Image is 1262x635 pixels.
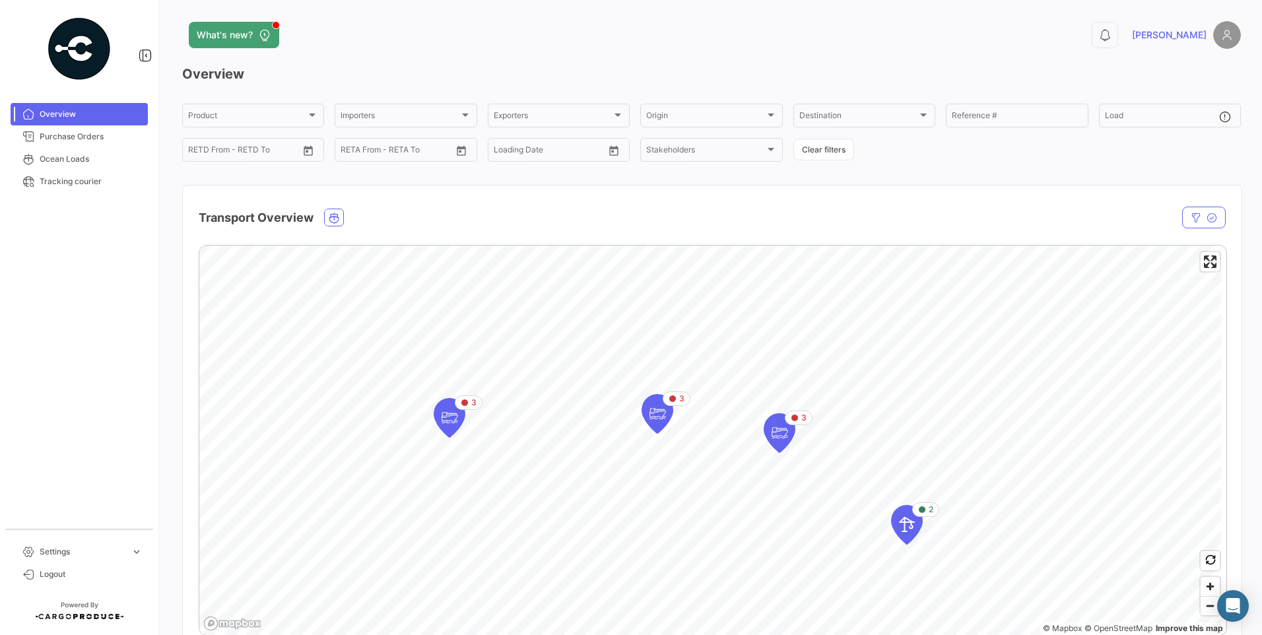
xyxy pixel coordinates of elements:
[1213,21,1241,49] img: placeholder-user.png
[451,141,471,160] button: Open calendar
[793,139,854,160] button: Clear filters
[434,398,465,438] div: Map marker
[929,504,933,516] span: 2
[341,113,459,122] span: Importers
[646,147,764,156] span: Stakeholders
[182,65,1241,83] h3: Overview
[11,103,148,125] a: Overview
[131,546,143,558] span: expand_more
[1132,28,1207,42] span: [PERSON_NAME]
[216,147,269,156] input: To
[801,412,807,424] span: 3
[1201,596,1220,615] button: Zoom out
[604,141,624,160] button: Open calendar
[679,393,684,405] span: 3
[40,131,143,143] span: Purchase Orders
[203,616,261,631] a: Mapbox logo
[646,113,764,122] span: Origin
[891,505,923,545] div: Map marker
[199,209,314,227] h4: Transport Overview
[1156,623,1223,633] a: Map feedback
[11,170,148,193] a: Tracking courier
[40,108,143,120] span: Overview
[1217,590,1249,622] div: Abrir Intercom Messenger
[494,113,612,122] span: Exporters
[188,113,306,122] span: Product
[40,153,143,165] span: Ocean Loads
[642,394,673,434] div: Map marker
[325,209,343,226] button: Ocean
[189,22,279,48] button: What's new?
[1201,252,1220,271] button: Enter fullscreen
[341,147,359,156] input: From
[1201,577,1220,596] button: Zoom in
[471,397,477,409] span: 3
[1084,623,1152,633] a: OpenStreetMap
[521,147,574,156] input: To
[298,141,318,160] button: Open calendar
[46,16,112,82] img: powered-by.png
[40,176,143,187] span: Tracking courier
[40,568,143,580] span: Logout
[764,413,795,453] div: Map marker
[494,147,512,156] input: From
[1043,623,1082,633] a: Mapbox
[40,546,125,558] span: Settings
[368,147,421,156] input: To
[11,148,148,170] a: Ocean Loads
[1201,597,1220,615] span: Zoom out
[197,28,253,42] span: What's new?
[11,125,148,148] a: Purchase Orders
[188,147,207,156] input: From
[799,113,917,122] span: Destination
